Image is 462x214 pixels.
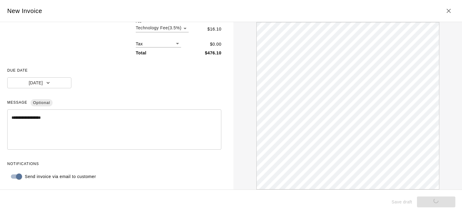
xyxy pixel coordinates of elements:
[7,66,221,76] span: DUE DATE
[25,173,96,180] p: Send invoice via email to customer
[207,26,221,32] p: $ 16.10
[136,50,146,55] b: Total
[7,159,221,169] span: NOTIFICATIONS
[31,98,52,108] span: Optional
[443,5,455,17] button: Close
[210,41,221,47] p: $ 0.00
[7,77,71,89] button: [DATE]
[7,98,221,108] span: MESSAGE
[136,24,189,32] div: Technology Fee ( 3.5 % )
[205,50,222,55] b: $ 476.10
[136,19,142,24] label: Fee
[7,7,42,15] h5: New Invoice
